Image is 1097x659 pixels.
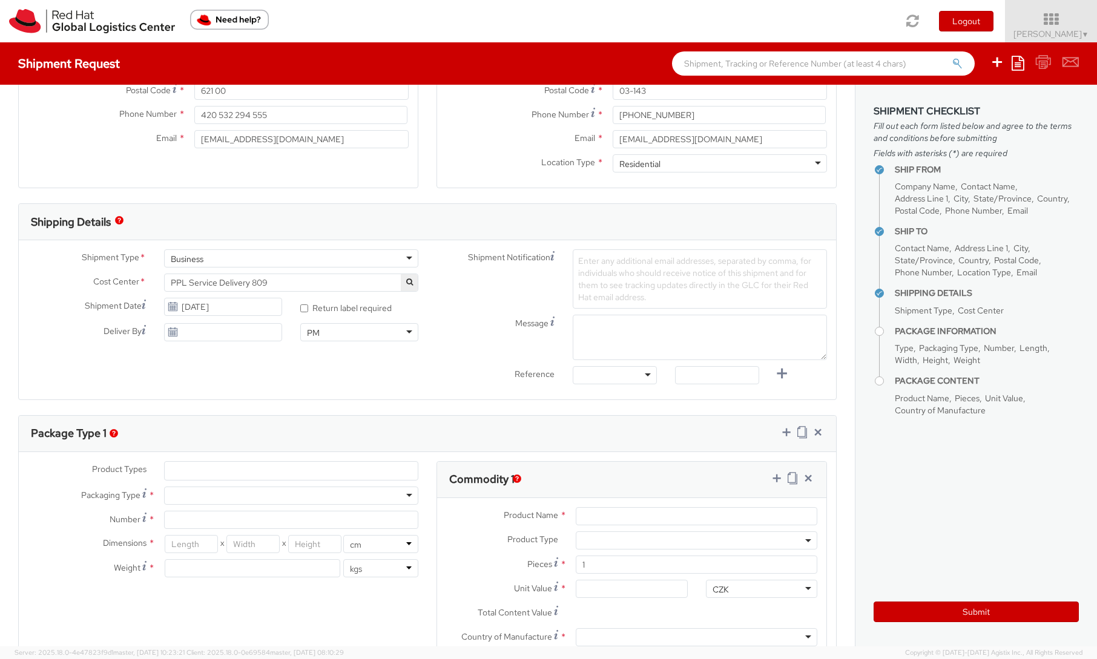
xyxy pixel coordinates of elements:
span: Phone Number [895,267,952,278]
span: State/Province [895,255,953,266]
span: PPL Service Delivery 809 [164,274,418,292]
span: [PERSON_NAME] [1013,28,1089,39]
span: Product Type [507,534,558,545]
span: Dimensions [103,537,147,548]
span: Cost Center [958,305,1004,316]
span: Shipment Date [85,300,142,312]
input: Length [165,535,218,553]
span: Email [1016,267,1037,278]
span: Address Line 1 [955,243,1008,254]
span: Width [895,355,917,366]
span: Client: 2025.18.0-0e69584 [186,648,344,657]
span: Location Type [957,267,1011,278]
span: Enter any additional email addresses, separated by comma, for individuals who should receive noti... [578,255,811,303]
span: Phone Number [119,108,177,119]
span: X [280,535,289,553]
span: Phone Number [532,109,589,120]
span: Number [984,343,1014,353]
h3: Commodity 1 [449,473,515,485]
span: Email [156,133,177,143]
span: City [954,193,968,204]
h3: Shipment Checklist [874,106,1079,117]
span: Postal Code [126,85,171,96]
span: Contact Name [961,181,1015,192]
h3: Package Type 1 [31,427,107,439]
button: Submit [874,602,1079,622]
h4: Ship From [895,165,1079,174]
span: State/Province [973,193,1032,204]
span: Weight [114,562,140,573]
span: Server: 2025.18.0-4e47823f9d1 [15,648,185,657]
span: master, [DATE] 10:23:21 [113,648,185,657]
span: Postal Code [994,255,1039,266]
span: Shipment Type [82,251,139,265]
span: Deliver By [104,325,142,338]
span: Message [515,318,548,329]
h4: Package Information [895,327,1079,336]
span: Email [1007,205,1028,216]
span: Weight [954,355,980,366]
label: Return label required [300,300,394,314]
span: Height [923,355,948,366]
span: Postal Code [544,85,589,96]
span: Postal Code [895,205,940,216]
span: Country of Manufacture [461,631,552,642]
span: Country of Manufacture [895,405,986,416]
span: ▼ [1082,30,1089,39]
span: Packaging Type [81,490,140,500]
span: Unit Value [514,583,552,594]
h4: Package Content [895,376,1079,385]
div: Residential [619,158,661,170]
span: Email [575,133,595,143]
span: Fill out each form listed below and agree to the terms and conditions before submitting [874,120,1079,144]
h3: Shipping Details [31,216,111,228]
span: Country [1037,193,1067,204]
span: Type [895,343,914,353]
span: Unit Value [985,393,1023,404]
span: Copyright © [DATE]-[DATE] Agistix Inc., All Rights Reserved [905,648,1082,658]
div: Business [171,253,203,265]
span: Product Types [92,464,147,474]
span: Country [958,255,989,266]
span: master, [DATE] 08:10:29 [270,648,344,657]
button: Need help? [190,10,269,30]
span: Cost Center [93,275,139,289]
span: Address Line 1 [895,193,948,204]
input: Width [226,535,280,553]
span: City [1013,243,1028,254]
span: Pieces [955,393,980,404]
span: Total Content Value [478,607,552,618]
h4: Ship To [895,227,1079,236]
span: Length [1020,343,1047,353]
span: Fields with asterisks (*) are required [874,147,1079,159]
h4: Shipment Request [18,57,120,70]
h4: Shipping Details [895,289,1079,298]
input: Return label required [300,304,308,312]
span: Contact Name [895,243,949,254]
span: Reference [515,369,555,379]
span: Product Name [895,393,949,404]
span: PPL Service Delivery 809 [171,277,412,288]
img: rh-logistics-00dfa346123c4ec078e1.svg [9,9,175,33]
div: PM [307,327,320,339]
span: Location Type [541,157,595,168]
span: Packaging Type [919,343,978,353]
button: Logout [939,11,993,31]
input: Height [288,535,341,553]
input: Shipment, Tracking or Reference Number (at least 4 chars) [672,51,975,76]
span: Phone Number [945,205,1002,216]
span: Pieces [527,559,552,569]
span: Shipment Type [895,305,952,316]
span: Shipment Notification [468,251,550,264]
span: Number [110,514,140,525]
span: X [218,535,227,553]
span: Product Name [504,510,558,520]
div: CZK [713,583,729,595]
span: Company Name [895,181,955,192]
